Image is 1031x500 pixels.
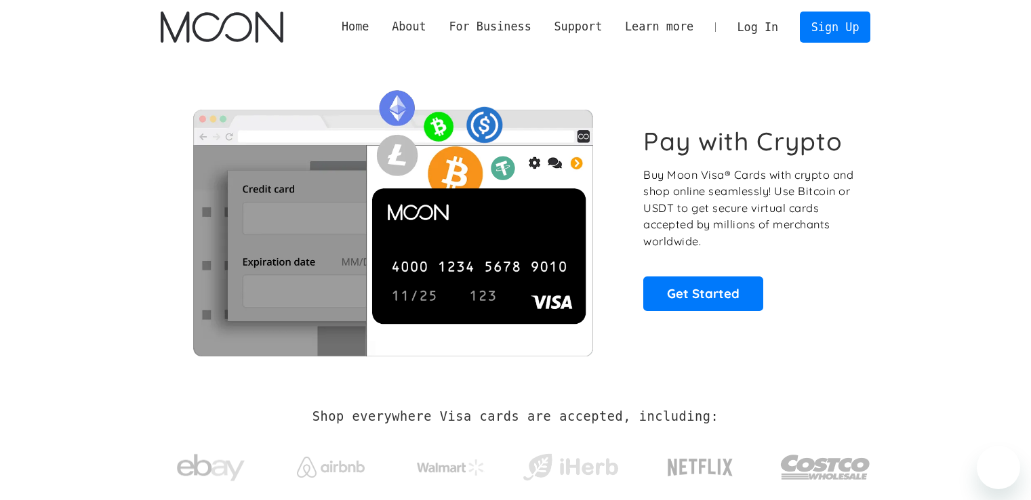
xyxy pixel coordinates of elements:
[449,18,531,35] div: For Business
[977,446,1020,489] iframe: Button to launch messaging window
[643,167,855,250] p: Buy Moon Visa® Cards with crypto and shop online seamlessly! Use Bitcoin or USDT to get secure vi...
[380,18,437,35] div: About
[438,18,543,35] div: For Business
[297,457,365,478] img: Airbnb
[392,18,426,35] div: About
[312,409,719,424] h2: Shop everywhere Visa cards are accepted, including:
[554,18,602,35] div: Support
[613,18,705,35] div: Learn more
[520,436,621,492] a: iHerb
[161,433,262,496] a: ebay
[640,437,761,491] a: Netflix
[780,428,871,499] a: Costco
[177,446,245,489] img: ebay
[520,450,621,485] img: iHerb
[417,459,485,476] img: Walmart
[800,12,870,42] a: Sign Up
[280,443,381,484] a: Airbnb
[666,451,734,484] img: Netflix
[543,18,613,35] div: Support
[161,12,283,43] img: Moon Logo
[643,276,763,310] a: Get Started
[643,126,843,157] h1: Pay with Crypto
[161,12,283,43] a: home
[726,12,790,42] a: Log In
[780,442,871,493] img: Costco
[161,81,625,356] img: Moon Cards let you spend your crypto anywhere Visa is accepted.
[400,446,501,482] a: Walmart
[330,18,380,35] a: Home
[625,18,693,35] div: Learn more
